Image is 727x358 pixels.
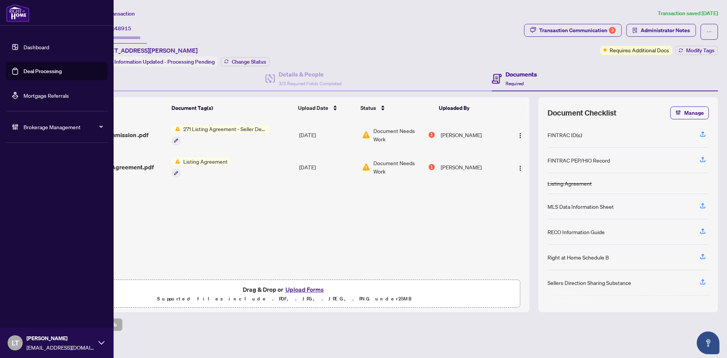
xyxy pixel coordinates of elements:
th: Document Tag(s) [168,97,295,119]
img: Logo [517,133,523,139]
div: FINTRAC PEP/HIO Record [548,156,610,164]
button: Change Status [221,57,270,66]
article: Transaction saved [DATE] [658,9,718,18]
span: LT [12,338,19,348]
button: Modify Tags [675,46,718,55]
span: View Transaction [94,10,135,17]
img: Document Status [362,163,370,171]
button: Logo [514,161,526,173]
td: [DATE] [296,119,359,151]
span: Requires Additional Docs [610,46,669,54]
button: Status IconListing Agreement [172,157,231,178]
th: Uploaded By [436,97,505,119]
a: Deal Processing [23,68,62,75]
span: Document Checklist [548,108,616,118]
td: [DATE] [296,151,359,184]
span: Upload Date [298,104,328,112]
button: Upload Forms [283,285,326,294]
button: Logo [514,129,526,141]
span: [EMAIL_ADDRESS][DOMAIN_NAME] [27,343,95,352]
div: 1 [429,132,435,138]
div: Transaction Communication [539,24,616,36]
img: Status Icon [172,125,180,133]
button: Open asap [697,331,719,354]
div: Listing Agreement [548,179,592,188]
img: Document Status [362,131,370,139]
div: Right at Home Schedule B [548,253,609,261]
span: Modify Tags [686,48,715,53]
span: Required [505,81,524,86]
img: logo [6,4,30,22]
button: Administrator Notes [626,24,696,37]
span: Document Needs Work [373,127,427,143]
span: Listing Agreement [180,157,231,166]
span: Status [360,104,376,112]
button: Manage [670,106,709,119]
a: Dashboard [23,44,49,50]
span: ellipsis [707,29,712,34]
span: [PERSON_NAME] [27,334,95,342]
span: Information Updated - Processing Pending [114,58,215,65]
div: 3 [609,27,616,34]
span: Administrator Notes [641,24,690,36]
th: Status [357,97,436,119]
img: Logo [517,165,523,171]
span: Drag & Drop or [243,285,326,294]
span: Manage [684,107,704,119]
span: Document Needs Work [373,159,427,175]
div: Sellers Direction Sharing Substance [548,278,631,287]
span: Drag & Drop orUpload FormsSupported files include .PDF, .JPG, .JPEG, .PNG under25MB [49,280,520,308]
button: Transaction Communication3 [524,24,622,37]
a: Mortgage Referrals [23,92,69,99]
h4: Documents [505,70,537,79]
span: [STREET_ADDRESS][PERSON_NAME] [94,46,198,55]
span: 3/3 Required Fields Completed [279,81,342,86]
div: Status: [94,56,218,67]
h4: Details & People [279,70,342,79]
span: solution [632,28,638,33]
div: 1 [429,164,435,170]
button: Status Icon271 Listing Agreement - Seller Designated Representation Agreement Authority to Offer ... [172,125,270,145]
span: 271 Listing Agreement - Seller Designated Representation Agreement Authority to Offer for Sale [180,125,270,133]
div: FINTRAC ID(s) [548,131,582,139]
span: Change Status [232,59,266,64]
p: Supported files include .PDF, .JPG, .JPEG, .PNG under 25 MB [53,294,515,303]
span: 48915 [114,25,131,32]
td: [PERSON_NAME] [438,119,507,151]
th: Upload Date [295,97,357,119]
div: MLS Data Information Sheet [548,202,614,211]
img: Status Icon [172,157,180,166]
td: [PERSON_NAME] [438,151,507,184]
th: (2) File Name [67,97,168,119]
div: RECO Information Guide [548,228,605,236]
span: Brokerage Management [23,123,102,131]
